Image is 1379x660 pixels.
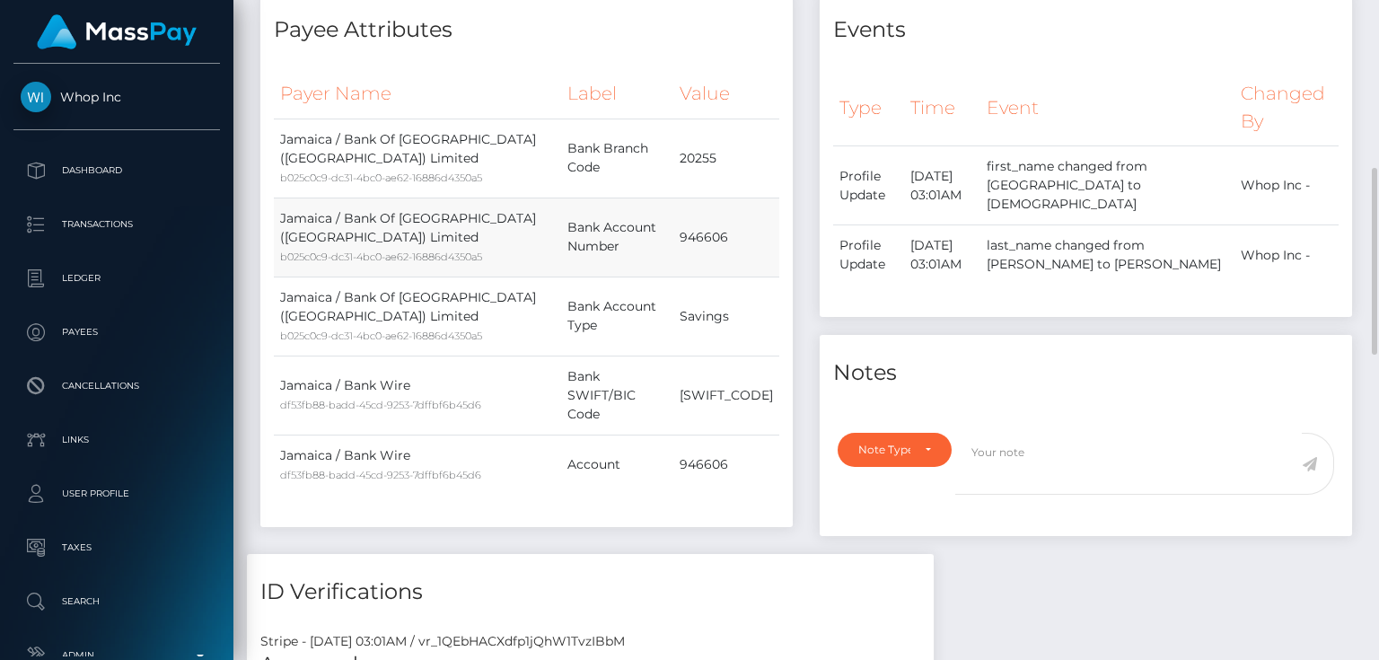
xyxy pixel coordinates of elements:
img: Whop Inc [21,82,51,112]
h4: Events [833,14,1339,46]
td: first_name changed from [GEOGRAPHIC_DATA] to [DEMOGRAPHIC_DATA] [980,146,1234,225]
td: Bank Account Number [561,198,673,277]
th: Event [980,69,1234,145]
td: last_name changed from [PERSON_NAME] to [PERSON_NAME] [980,225,1234,286]
p: Search [21,588,213,615]
div: Note Type [858,443,910,457]
small: b025c0c9-dc31-4bc0-ae62-16886d4350a5 [280,172,482,184]
td: Bank Branch Code [561,119,673,198]
p: Transactions [21,211,213,238]
td: Account [561,435,673,495]
a: User Profile [13,471,220,516]
a: Search [13,579,220,624]
td: Jamaica / Bank Wire [274,435,561,495]
td: 946606 [673,435,779,495]
td: [DATE] 03:01AM [904,146,980,225]
th: Type [833,69,904,145]
a: Ledger [13,256,220,301]
td: 20255 [673,119,779,198]
a: Payees [13,310,220,355]
h4: Notes [833,357,1339,389]
td: Jamaica / Bank Wire [274,356,561,435]
p: Taxes [21,534,213,561]
td: Savings [673,277,779,356]
small: df53fb88-badd-45cd-9253-7dffbf6b45d6 [280,399,481,411]
a: Transactions [13,202,220,247]
img: MassPay Logo [37,14,197,49]
span: Whop Inc [13,89,220,105]
td: Profile Update [833,225,904,286]
p: Ledger [21,265,213,292]
td: Bank Account Type [561,277,673,356]
td: Jamaica / Bank Of [GEOGRAPHIC_DATA] ([GEOGRAPHIC_DATA]) Limited [274,277,561,356]
th: Value [673,69,779,119]
a: Links [13,418,220,462]
button: Note Type [838,433,952,467]
div: Stripe - [DATE] 03:01AM / vr_1QEbHACXdfp1jQhW1TvzIBbM [247,632,934,651]
small: b025c0c9-dc31-4bc0-ae62-16886d4350a5 [280,330,482,342]
td: [DATE] 03:01AM [904,225,980,286]
small: df53fb88-badd-45cd-9253-7dffbf6b45d6 [280,469,481,481]
p: Payees [21,319,213,346]
th: Time [904,69,980,145]
p: Dashboard [21,157,213,184]
h4: ID Verifications [260,576,920,608]
th: Changed By [1234,69,1339,145]
p: Cancellations [21,373,213,400]
td: 946606 [673,198,779,277]
p: User Profile [21,480,213,507]
a: Taxes [13,525,220,570]
td: Bank SWIFT/BIC Code [561,356,673,435]
td: Whop Inc - [1234,225,1339,286]
p: Links [21,427,213,453]
td: Whop Inc - [1234,146,1339,225]
td: [SWIFT_CODE] [673,356,779,435]
th: Payer Name [274,69,561,119]
small: b025c0c9-dc31-4bc0-ae62-16886d4350a5 [280,251,482,263]
h4: Payee Attributes [274,14,779,46]
td: Profile Update [833,146,904,225]
a: Cancellations [13,364,220,409]
td: Jamaica / Bank Of [GEOGRAPHIC_DATA] ([GEOGRAPHIC_DATA]) Limited [274,119,561,198]
td: Jamaica / Bank Of [GEOGRAPHIC_DATA] ([GEOGRAPHIC_DATA]) Limited [274,198,561,277]
th: Label [561,69,673,119]
a: Dashboard [13,148,220,193]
